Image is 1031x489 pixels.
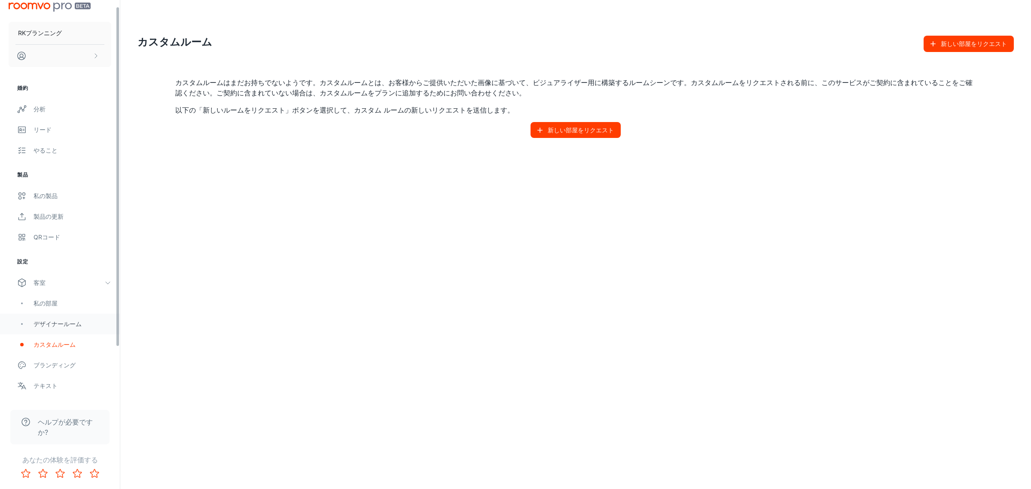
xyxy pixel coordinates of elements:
[17,85,28,91] font: 婚約
[137,36,212,48] font: カスタムルーム
[941,40,1007,48] font: 新しい部屋をリクエスト
[34,192,58,199] font: 私の製品
[34,126,52,133] font: リード
[17,171,28,178] font: 製品
[548,126,614,134] font: 新しい部屋をリクエスト
[175,78,973,97] font: カスタムルームはまだお持ちでないようです。カスタムルームとは、お客様からご提供いただいた画像に基づいて、ビジュアライザー用に構築するルームシーンです。カスタムルームをリクエストされる前に、このサ...
[924,36,1014,52] button: 新しい部屋をリクエスト
[34,147,58,154] font: やること
[18,29,62,37] font: RKプランニング
[175,106,514,114] font: 以下の「新しいルームをリクエスト」ボタンを選択して、カスタム ルームの新しいリクエストを送信します。
[9,3,91,12] img: Roomvo PRO ベータ版
[34,105,46,113] font: 分析
[9,22,111,44] button: RKプランニング
[531,122,621,138] button: 新しい部屋をリクエスト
